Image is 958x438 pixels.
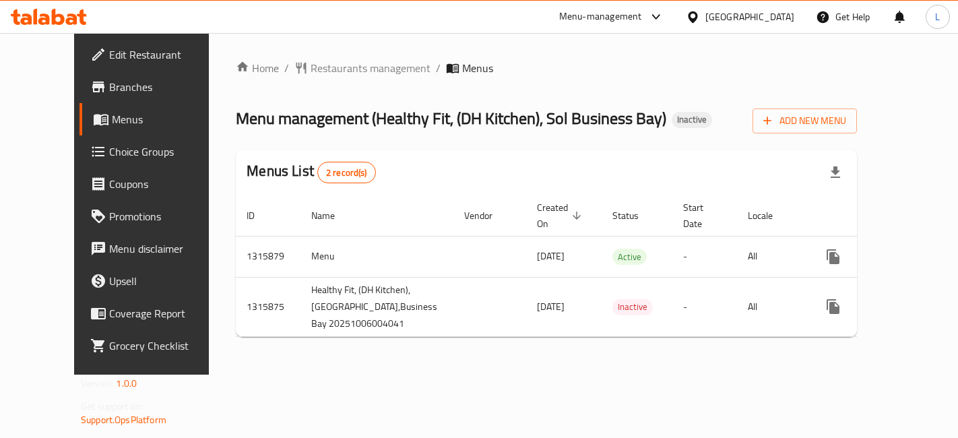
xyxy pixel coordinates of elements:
span: Locale [748,208,790,224]
td: 1315875 [236,277,300,336]
span: Coverage Report [109,305,223,321]
span: Menu management ( Healthy Fit, (DH Kitchen), Sol Business Bay ) [236,103,666,133]
span: Grocery Checklist [109,338,223,354]
span: Upsell [109,273,223,289]
span: Active [612,249,647,265]
span: 2 record(s) [318,166,375,179]
span: ID [247,208,272,224]
td: All [737,277,806,336]
button: Change Status [850,241,882,273]
span: Get support on: [81,398,143,415]
div: Export file [819,156,852,189]
span: Menus [112,111,223,127]
a: Grocery Checklist [79,330,234,362]
span: Choice Groups [109,144,223,160]
span: Start Date [683,199,721,232]
a: Edit Restaurant [79,38,234,71]
span: Edit Restaurant [109,46,223,63]
td: All [737,236,806,277]
th: Actions [806,195,957,237]
button: Change Status [850,290,882,323]
td: - [672,277,737,336]
a: Promotions [79,200,234,232]
table: enhanced table [236,195,957,337]
span: [DATE] [537,298,565,315]
h2: Menus List [247,161,375,183]
div: [GEOGRAPHIC_DATA] [705,9,794,24]
button: more [817,290,850,323]
span: Menus [462,60,493,76]
span: Menu disclaimer [109,241,223,257]
a: Support.OpsPlatform [81,411,166,429]
span: Status [612,208,656,224]
span: L [935,9,940,24]
span: [DATE] [537,247,565,265]
span: Promotions [109,208,223,224]
span: Inactive [612,299,653,315]
a: Upsell [79,265,234,297]
span: Restaurants management [311,60,430,76]
a: Home [236,60,279,76]
span: Add New Menu [763,113,846,129]
div: Inactive [672,112,712,128]
span: Inactive [672,114,712,125]
div: Menu-management [559,9,642,25]
span: Version: [81,375,114,392]
a: Branches [79,71,234,103]
div: Total records count [317,162,376,183]
li: / [284,60,289,76]
nav: breadcrumb [236,60,857,76]
a: Coverage Report [79,297,234,330]
span: Vendor [464,208,510,224]
a: Restaurants management [294,60,430,76]
td: 1315879 [236,236,300,277]
span: Branches [109,79,223,95]
td: Healthy Fit, (DH Kitchen), [GEOGRAPHIC_DATA],Business Bay 20251006004041 [300,277,453,336]
button: Add New Menu [753,108,857,133]
a: Choice Groups [79,135,234,168]
a: Menu disclaimer [79,232,234,265]
a: Menus [79,103,234,135]
a: Coupons [79,168,234,200]
li: / [436,60,441,76]
span: Coupons [109,176,223,192]
td: - [672,236,737,277]
span: 1.0.0 [116,375,137,392]
span: Created On [537,199,585,232]
span: Name [311,208,352,224]
td: Menu [300,236,453,277]
button: more [817,241,850,273]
